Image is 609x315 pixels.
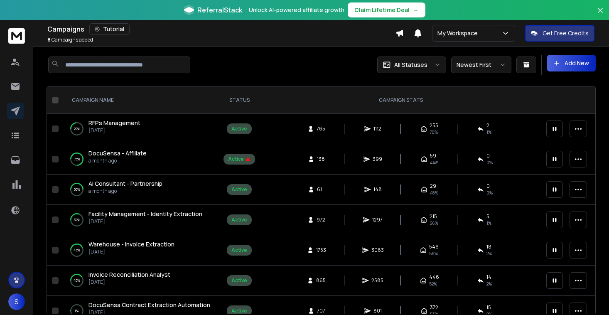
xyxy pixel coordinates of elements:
span: 399 [373,156,382,162]
span: 138 [317,156,325,162]
span: 1112 [373,126,382,132]
p: Unlock AI-powered affiliate growth [249,6,344,14]
button: S [8,293,25,310]
a: DocuSensa - Affiliate [88,149,147,157]
p: 50 % [74,185,80,194]
p: [DATE] [88,249,174,255]
p: 40 % [74,276,80,285]
p: a month ago [88,157,147,164]
p: 73 % [74,155,80,163]
div: Active [231,126,247,132]
p: [DATE] [88,127,140,134]
span: Invoice Reconciliation Analyst [88,271,170,278]
span: 255 [430,122,438,129]
span: 70 % [430,129,438,135]
button: Get Free Credits [525,25,594,42]
span: 0 % [486,159,493,166]
a: Warehouse - Invoice Extraction [88,240,174,249]
div: Active [231,186,247,193]
button: Close banner [595,5,606,25]
span: 3063 [371,247,384,253]
span: 18 [486,244,491,250]
a: RFPs Management [88,119,140,127]
td: 32%Facility Management - Identity Extraction[DATE] [62,205,219,235]
span: 2 % [486,281,492,287]
span: 8 [47,36,51,43]
span: AI Consultant - Partnership [88,180,162,187]
div: Active [231,308,247,314]
a: DocuSensa Contract Extraction Automation [88,301,210,309]
p: [DATE] [88,218,202,225]
span: 865 [316,277,326,284]
span: 707 [317,308,325,314]
p: 1 % [75,307,79,315]
div: Active [228,156,250,162]
td: 43%Warehouse - Invoice Extraction[DATE] [62,235,219,266]
p: 32 % [74,216,80,224]
p: Get Free Credits [543,29,589,37]
div: Active [231,217,247,223]
span: 56 % [430,220,438,226]
span: 0 % [486,189,493,196]
p: a month ago [88,188,162,194]
span: 61 [317,186,325,193]
span: 56 % [429,250,438,257]
p: 43 % [74,246,80,254]
span: 765 [317,126,325,132]
span: 1 % [486,129,491,135]
td: 50%AI Consultant - Partnershipa month ago [62,175,219,205]
span: 2 % [486,250,492,257]
div: Campaigns [47,23,395,35]
span: 59 [430,153,436,159]
span: 1753 [316,247,326,253]
span: 2585 [371,277,383,284]
p: [DATE] [88,279,170,285]
span: 372 [430,304,438,311]
div: Active [231,247,247,253]
th: CAMPAIGN STATS [260,87,541,114]
span: 1 % [486,220,491,226]
td: 73%DocuSensa - Affiliatea month ago [62,144,219,175]
span: 44 % [430,159,438,166]
span: 215 [430,213,437,220]
button: Add New [547,55,596,71]
span: 148 [373,186,382,193]
span: DocuSensa - Affiliate [88,149,147,157]
button: Claim Lifetime Deal→ [348,2,425,17]
th: CAMPAIGN NAME [62,87,219,114]
th: STATUS [219,87,260,114]
span: 0 [486,183,490,189]
a: AI Consultant - Partnership [88,180,162,188]
p: All Statuses [394,61,427,69]
span: 2 [486,122,489,129]
span: 0 [486,153,490,159]
td: 22%RFPs Management[DATE] [62,114,219,144]
p: 22 % [74,125,80,133]
td: 40%Invoice Reconciliation Analyst[DATE] [62,266,219,296]
span: ReferralStack [197,5,242,15]
a: Invoice Reconciliation Analyst [88,271,170,279]
p: Campaigns added [47,37,93,43]
span: 446 [429,274,439,281]
span: 52 % [429,281,437,287]
button: Newest First [451,57,511,73]
a: Facility Management - Identity Extraction [88,210,202,218]
div: Active [231,277,247,284]
span: 1297 [372,217,383,223]
span: 29 [430,183,436,189]
span: 14 [486,274,491,281]
p: My Workspace [437,29,481,37]
span: 15 [486,304,491,311]
span: 48 % [430,189,438,196]
span: → [413,6,419,14]
span: 972 [317,217,325,223]
button: Tutorial [89,23,130,35]
span: 801 [373,308,382,314]
span: 5 [486,213,489,220]
span: Warehouse - Invoice Extraction [88,240,174,248]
